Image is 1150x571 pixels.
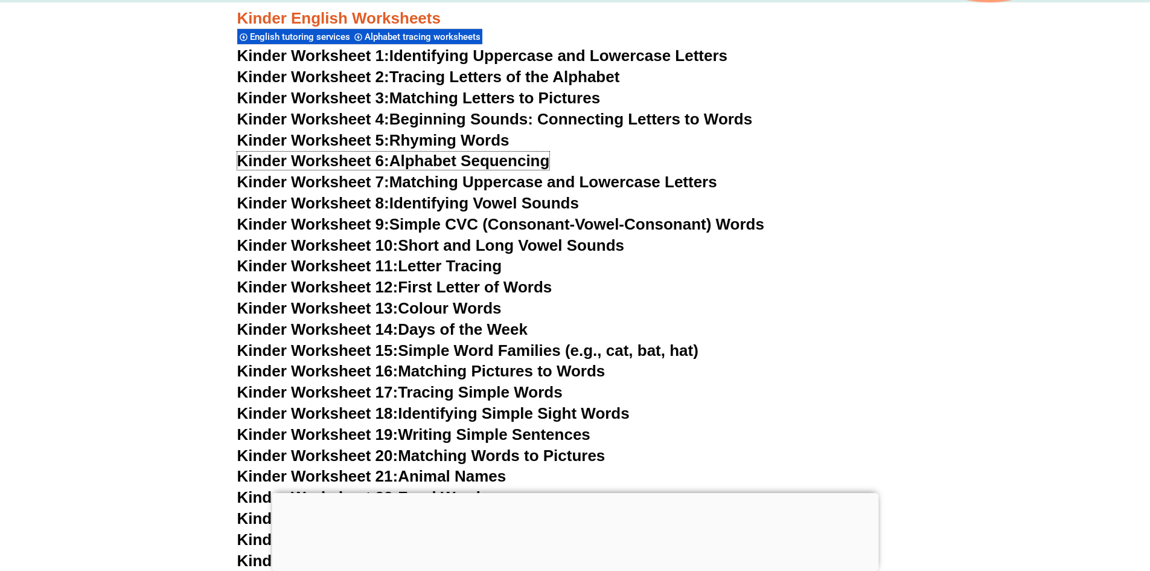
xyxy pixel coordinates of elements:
span: Kinder Worksheet 10: [237,236,398,254]
span: Kinder Worksheet 13: [237,299,398,317]
iframe: Chat Widget [949,434,1150,571]
span: Kinder Worksheet 22: [237,488,398,506]
span: Kinder Worksheet 18: [237,404,398,422]
a: Kinder Worksheet 16:Matching Pictures to Words [237,362,605,380]
span: Kinder Worksheet 24: [237,531,398,549]
a: Kinder Worksheet 9:Simple CVC (Consonant-Vowel-Consonant) Words [237,215,764,233]
div: Alphabet tracing worksheets [352,28,482,45]
h3: Kinder English Worksheets [237,8,913,29]
span: Kinder Worksheet 11: [237,257,398,275]
span: Kinder Worksheet 16: [237,362,398,380]
span: Kinder Worksheet 2: [237,68,389,86]
span: Kinder Worksheet 5: [237,131,389,149]
a: Kinder Worksheet 11:Letter Tracing [237,257,502,275]
span: Kinder Worksheet 14: [237,320,398,338]
span: Kinder Worksheet 4: [237,110,389,128]
span: Kinder Worksheet 25: [237,552,398,570]
a: Kinder Worksheet 14:Days of the Week [237,320,528,338]
span: Kinder Worksheet 7: [237,173,389,191]
div: English tutoring services [237,28,352,45]
a: Kinder Worksheet 20:Matching Words to Pictures [237,447,605,465]
span: Kinder Worksheet 3: [237,89,389,107]
a: Kinder Worksheet 25:Identifying Verbs [237,552,525,570]
a: Kinder Worksheet 17:Tracing Simple Words [237,383,563,401]
span: Kinder Worksheet 17: [237,383,398,401]
a: Kinder Worksheet 7:Matching Uppercase and Lowercase Letters [237,173,717,191]
span: Alphabet tracing worksheets [365,31,484,42]
a: Kinder Worksheet 15:Simple Word Families (e.g., cat, bat, hat) [237,341,698,360]
a: Kinder Worksheet 12:First Letter of Words [237,278,552,296]
a: Kinder Worksheet 24:Identifying Nouns [237,531,531,549]
a: Kinder Worksheet 21:Animal Names [237,467,506,485]
span: Kinder Worksheet 8: [237,194,389,212]
a: Kinder Worksheet 6:Alphabet Sequencing [237,152,550,170]
a: Kinder Worksheet 4:Beginning Sounds: Connecting Letters to Words [237,110,753,128]
span: Kinder Worksheet 15: [237,341,398,360]
a: Kinder Worksheet 10:Short and Long Vowel Sounds [237,236,625,254]
a: Kinder Worksheet 8:Identifying Vowel Sounds [237,194,579,212]
span: Kinder Worksheet 12: [237,278,398,296]
span: Kinder Worksheet 21: [237,467,398,485]
a: Kinder Worksheet 23:Weather Words [237,509,513,527]
a: Kinder Worksheet 18:Identifying Simple Sight Words [237,404,630,422]
span: Kinder Worksheet 19: [237,425,398,444]
a: Kinder Worksheet 22:Food Words [237,488,490,506]
span: Kinder Worksheet 20: [237,447,398,465]
span: Kinder Worksheet 23: [237,509,398,527]
a: Kinder Worksheet 13:Colour Words [237,299,502,317]
span: English tutoring services [250,31,354,42]
a: Kinder Worksheet 19:Writing Simple Sentences [237,425,590,444]
span: Kinder Worksheet 9: [237,215,389,233]
a: Kinder Worksheet 1:Identifying Uppercase and Lowercase Letters [237,47,728,65]
span: Kinder Worksheet 6: [237,152,389,170]
span: Kinder Worksheet 1: [237,47,389,65]
a: Kinder Worksheet 5:Rhyming Words [237,131,510,149]
a: Kinder Worksheet 2:Tracing Letters of the Alphabet [237,68,620,86]
iframe: Advertisement [272,493,878,568]
a: Kinder Worksheet 3:Matching Letters to Pictures [237,89,601,107]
